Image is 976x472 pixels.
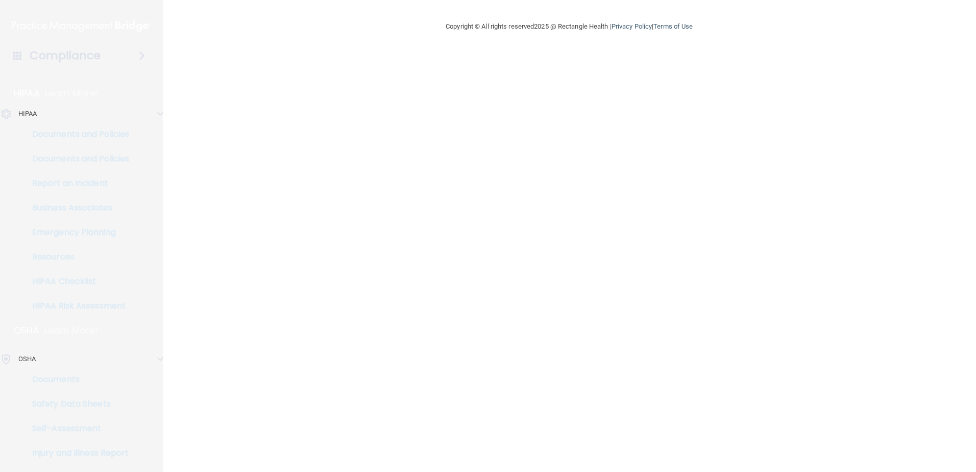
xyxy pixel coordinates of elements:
p: Documents [7,374,146,385]
a: Terms of Use [653,22,693,30]
p: Injury and Illness Report [7,448,146,458]
p: Safety Data Sheets [7,399,146,409]
div: Copyright © All rights reserved 2025 @ Rectangle Health | | [383,10,755,43]
p: Resources [7,252,146,262]
p: Emergency Planning [7,227,146,238]
p: Business Associates [7,203,146,213]
p: Report an Incident [7,178,146,188]
p: HIPAA Checklist [7,276,146,287]
p: Self-Assessment [7,423,146,434]
img: PMB logo [12,16,151,36]
p: HIPAA [18,108,37,120]
p: HIPAA [14,87,40,100]
a: Privacy Policy [612,22,652,30]
p: Documents and Policies [7,154,146,164]
p: Documents and Policies [7,129,146,139]
p: HIPAA Risk Assessment [7,301,146,311]
p: Learn More! [45,87,99,100]
h4: Compliance [30,49,101,63]
p: OSHA [18,353,36,365]
p: Learn More! [44,324,99,337]
p: OSHA [14,324,39,337]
